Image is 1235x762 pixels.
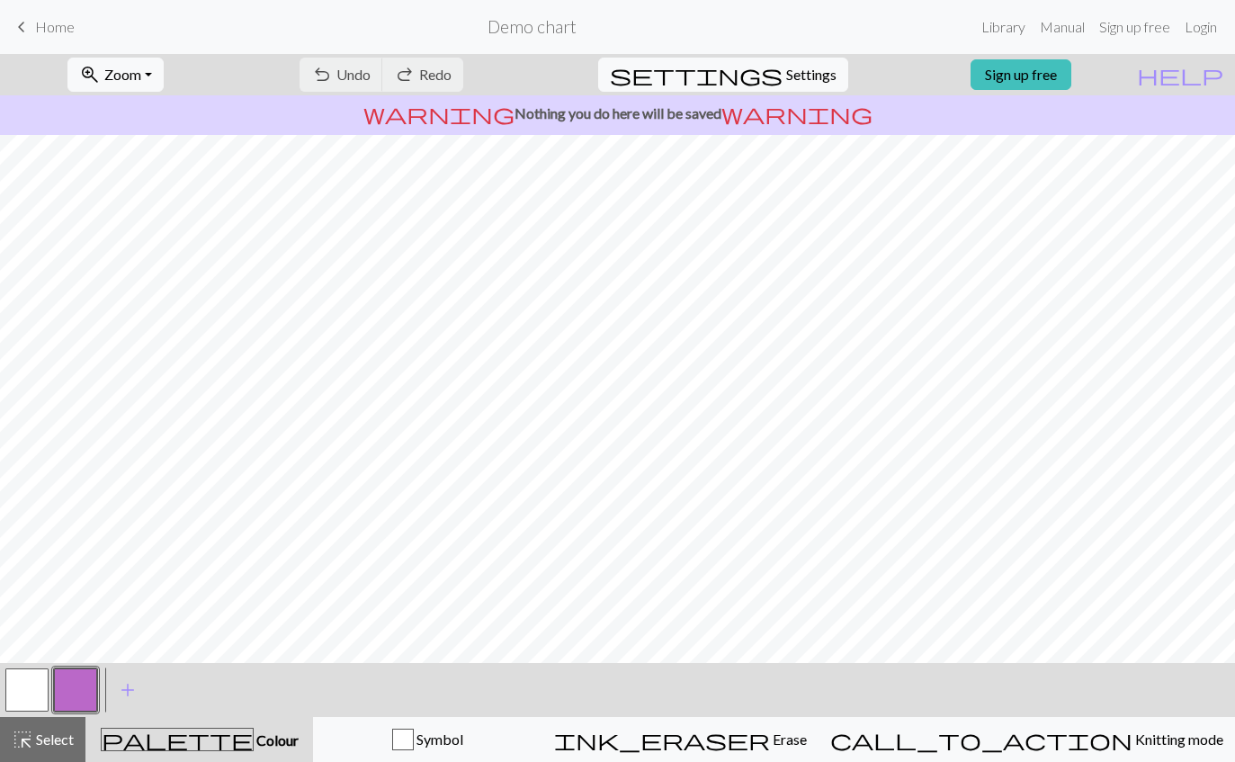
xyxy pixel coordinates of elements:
button: Knitting mode [819,717,1235,762]
a: Library [974,9,1033,45]
span: add [117,677,139,703]
span: settings [610,62,783,87]
span: Home [35,18,75,35]
button: SettingsSettings [598,58,848,92]
span: palette [102,727,253,752]
h2: Demo chart [488,16,577,37]
button: Zoom [67,58,164,92]
span: Symbol [414,731,463,748]
span: warning [363,101,515,126]
a: Sign up free [971,59,1071,90]
a: Manual [1033,9,1092,45]
span: Erase [770,731,807,748]
a: Sign up free [1092,9,1177,45]
p: Nothing you do here will be saved [7,103,1228,124]
span: zoom_in [79,62,101,87]
span: highlight_alt [12,727,33,752]
span: Select [33,731,74,748]
span: Zoom [104,66,141,83]
button: Erase [542,717,819,762]
a: Home [11,12,75,42]
a: Login [1177,9,1224,45]
span: call_to_action [830,727,1132,752]
button: Colour [85,717,313,762]
span: help [1137,62,1223,87]
i: Settings [610,64,783,85]
span: Colour [254,731,299,749]
span: Knitting mode [1132,731,1223,748]
span: keyboard_arrow_left [11,14,32,40]
button: Symbol [313,717,542,762]
span: Settings [786,64,837,85]
span: ink_eraser [554,727,770,752]
span: warning [721,101,873,126]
